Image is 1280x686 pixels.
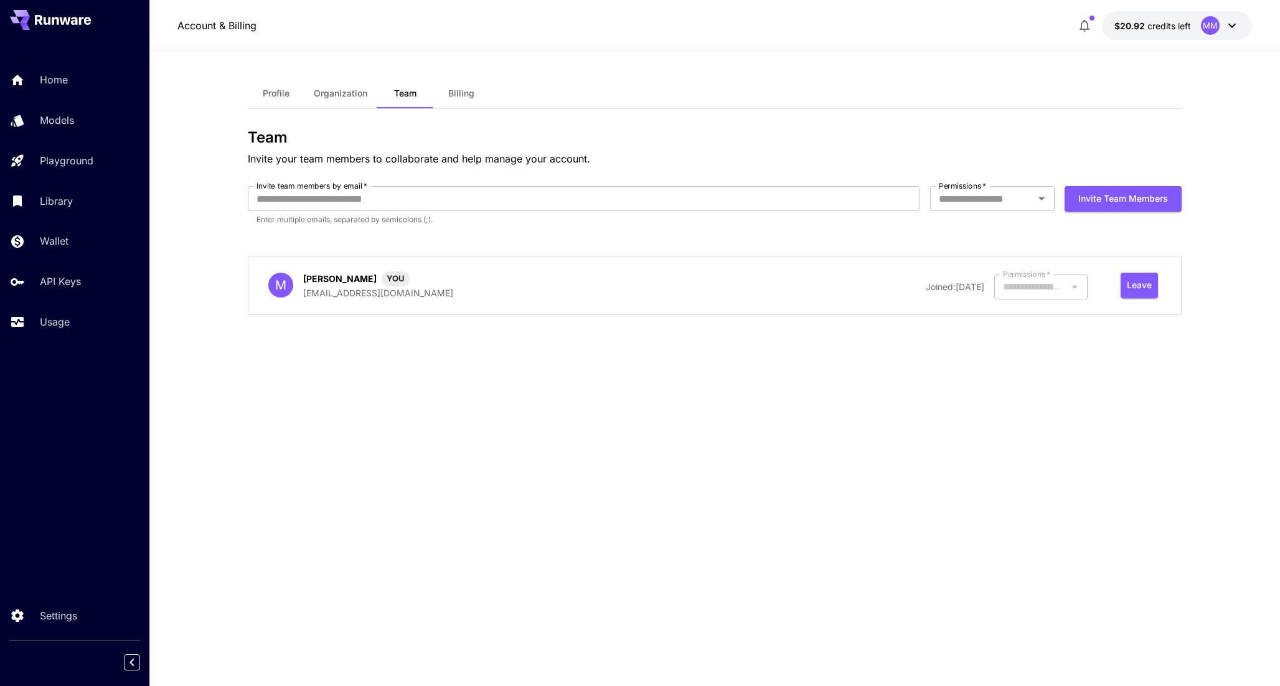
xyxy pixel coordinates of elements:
div: M [268,273,293,298]
p: Settings [40,608,77,623]
button: Open [1033,190,1050,207]
span: $20.92 [1114,21,1147,31]
p: Library [40,194,73,209]
button: $20.91967MM [1102,11,1252,40]
a: Account & Billing [177,18,256,33]
span: Team [394,88,416,99]
p: [PERSON_NAME] [303,272,377,285]
p: Enter multiple emails, separated by semicolons (;). [256,214,911,226]
h3: Team [248,129,1182,146]
p: API Keys [40,274,81,289]
div: Collapse sidebar [133,651,149,674]
p: Usage [40,314,70,329]
p: [EMAIL_ADDRESS][DOMAIN_NAME] [303,286,453,299]
p: Invite your team members to collaborate and help manage your account. [248,151,1182,166]
nav: breadcrumb [177,18,256,33]
label: Permissions [939,181,986,191]
p: Home [40,72,68,87]
span: Billing [448,88,474,99]
span: Joined: [DATE] [926,281,984,292]
span: Organization [314,88,367,99]
span: Profile [263,88,289,99]
button: Invite team members [1065,186,1182,212]
div: MM [1201,16,1220,35]
p: Models [40,113,74,128]
label: Invite team members by email [256,181,367,191]
button: Collapse sidebar [124,654,140,670]
span: credits left [1147,21,1191,31]
span: YOU [382,273,410,285]
p: Playground [40,153,93,168]
p: Wallet [40,233,68,248]
label: Permissions [1003,269,1050,280]
div: $20.91967 [1114,19,1191,32]
button: Leave [1121,273,1158,298]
